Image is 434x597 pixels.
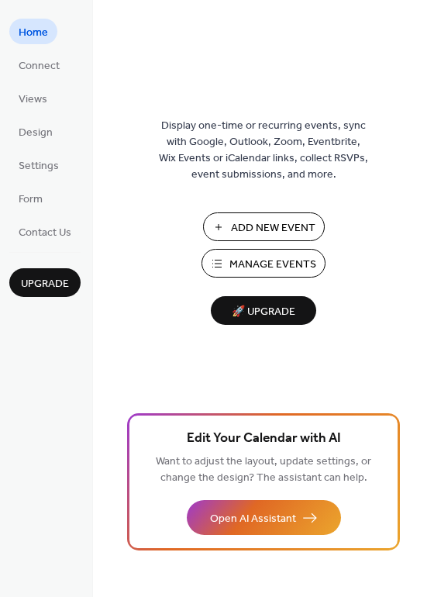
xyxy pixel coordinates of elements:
[229,257,316,273] span: Manage Events
[9,185,52,211] a: Form
[19,192,43,208] span: Form
[19,225,71,241] span: Contact Us
[9,152,68,178] a: Settings
[159,118,368,183] span: Display one-time or recurring events, sync with Google, Outlook, Zoom, Eventbrite, Wix Events or ...
[201,249,325,278] button: Manage Events
[187,428,341,450] span: Edit Your Calendar with AI
[210,511,296,527] span: Open AI Assistant
[19,91,47,108] span: Views
[9,119,62,144] a: Design
[19,58,60,74] span: Connect
[9,85,57,111] a: Views
[21,276,69,292] span: Upgrade
[231,220,315,236] span: Add New Event
[203,212,325,241] button: Add New Event
[220,302,307,323] span: 🚀 Upgrade
[211,296,316,325] button: 🚀 Upgrade
[9,219,81,244] a: Contact Us
[9,52,69,78] a: Connect
[19,158,59,174] span: Settings
[19,125,53,141] span: Design
[9,19,57,44] a: Home
[156,451,371,488] span: Want to adjust the layout, update settings, or change the design? The assistant can help.
[9,268,81,297] button: Upgrade
[187,500,341,535] button: Open AI Assistant
[19,25,48,41] span: Home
